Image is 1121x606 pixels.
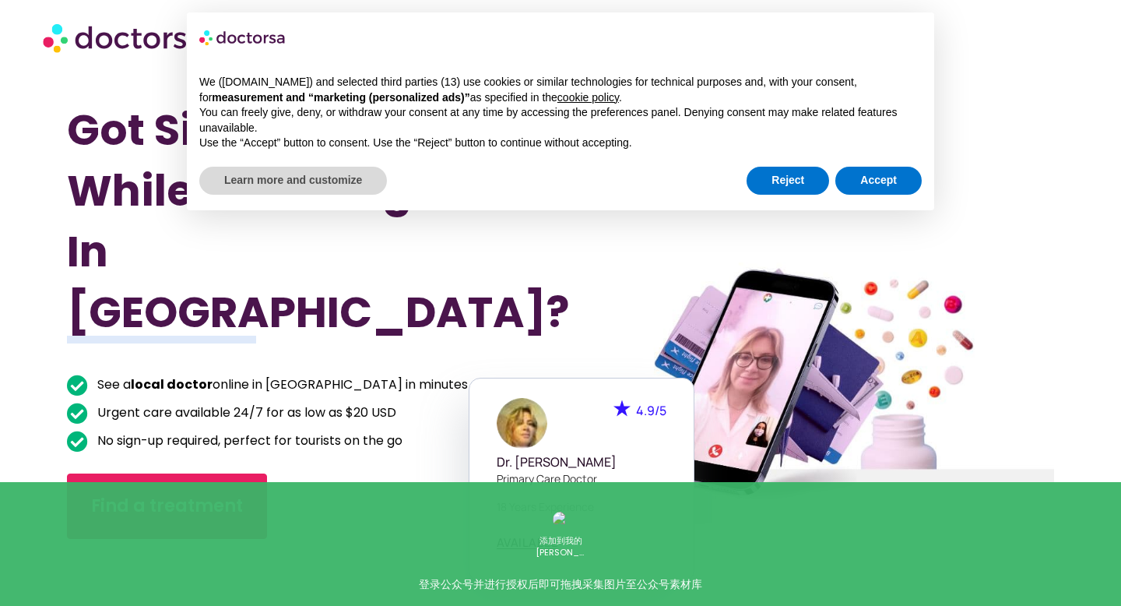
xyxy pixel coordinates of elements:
[93,374,468,396] span: See a online in [GEOGRAPHIC_DATA] in minutes
[199,75,922,105] p: We ([DOMAIN_NAME]) and selected third parties (13) use cookies or similar technologies for techni...
[67,474,267,539] a: Find a treatment
[497,470,666,487] p: Primary care doctor
[67,100,487,343] h1: Got Sick While Traveling In [GEOGRAPHIC_DATA]?
[212,91,469,104] strong: measurement and “marketing (personalized ads)”
[93,402,396,424] span: Urgent care available 24/7 for as low as $20 USD
[93,430,402,452] span: No sign-up required, perfect for tourists on the go
[557,91,619,104] a: cookie policy
[835,167,922,195] button: Accept
[131,375,213,393] b: local doctor
[199,25,286,50] img: logo
[497,455,666,470] h5: Dr. [PERSON_NAME]
[199,167,387,195] button: Learn more and customize
[199,105,922,136] p: You can freely give, deny, or withdraw your consent at any time by accessing the preferences pane...
[747,167,829,195] button: Reject
[636,402,666,419] span: 4.9/5
[199,136,922,151] p: Use the “Accept” button to consent. Use the “Reject” button to continue without accepting.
